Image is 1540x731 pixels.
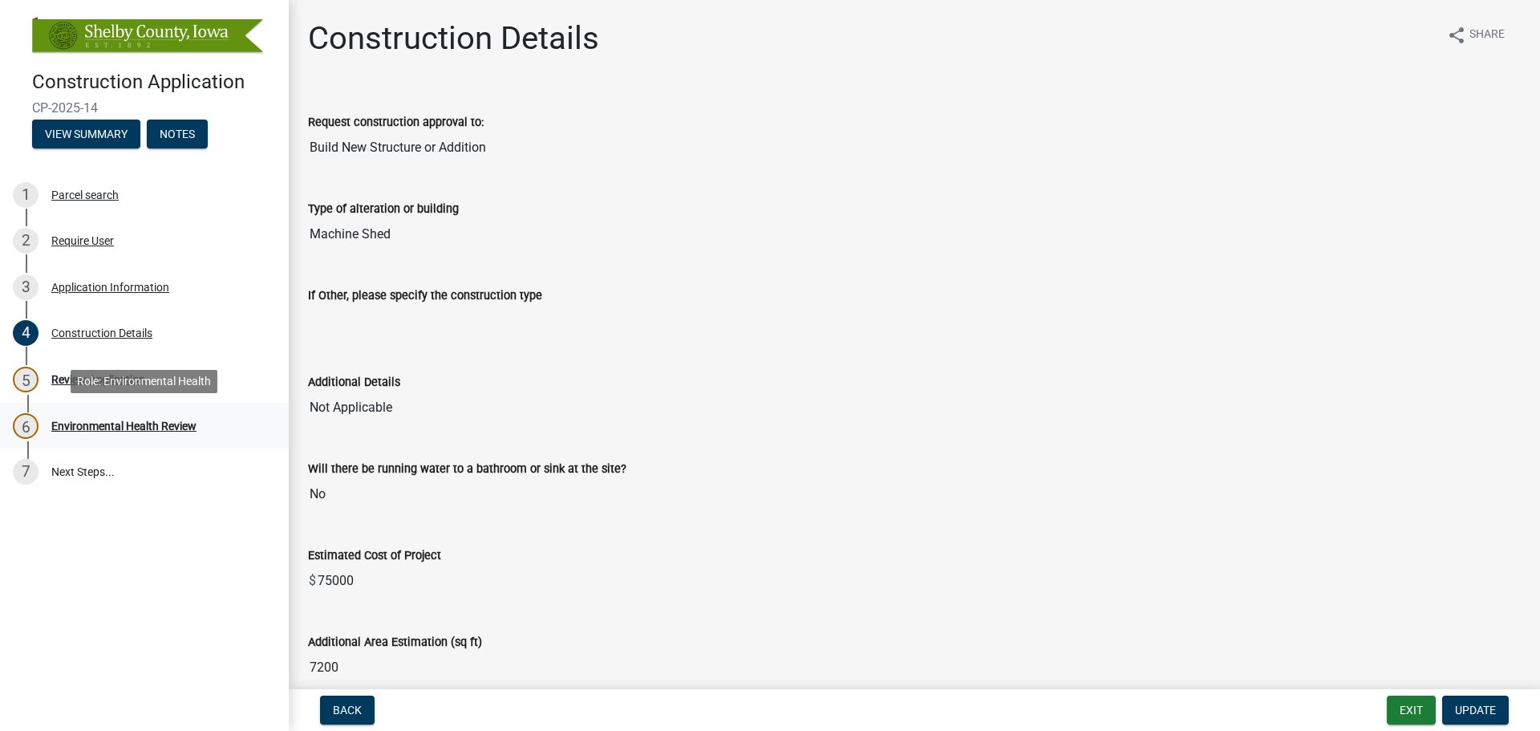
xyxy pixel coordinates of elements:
[1469,26,1505,45] span: Share
[1434,19,1518,51] button: shareShare
[308,637,482,648] label: Additional Area Estimation (sq ft)
[13,182,38,208] div: 1
[13,459,38,485] div: 7
[308,19,599,58] h1: Construction Details
[1455,704,1496,717] span: Update
[333,704,362,717] span: Back
[51,420,197,432] div: Environmental Health Review
[147,120,208,148] button: Notes
[13,274,38,300] div: 3
[32,17,263,54] img: Shelby County, Iowa
[32,100,257,116] span: CP-2025-14
[308,204,459,215] label: Type of alteration or building
[1442,696,1509,725] button: Update
[51,189,119,201] div: Parcel search
[13,320,38,346] div: 4
[1447,26,1466,45] i: share
[320,696,375,725] button: Back
[13,367,38,392] div: 5
[71,370,217,393] div: Role: Environmental Health
[32,71,276,94] h4: Construction Application
[308,565,317,597] span: $
[13,413,38,439] div: 6
[308,377,400,388] label: Additional Details
[147,128,208,141] wm-modal-confirm: Notes
[32,120,140,148] button: View Summary
[51,282,169,293] div: Application Information
[308,290,542,302] label: If Other, please specify the construction type
[308,117,484,128] label: Request construction approval to:
[1387,696,1436,725] button: Exit
[13,228,38,254] div: 2
[308,464,626,475] label: Will there be running water to a bathroom or sink at the site?
[51,374,145,385] div: Review Application
[308,550,441,562] label: Estimated Cost of Project
[51,235,114,246] div: Require User
[32,128,140,141] wm-modal-confirm: Summary
[51,327,152,339] div: Construction Details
